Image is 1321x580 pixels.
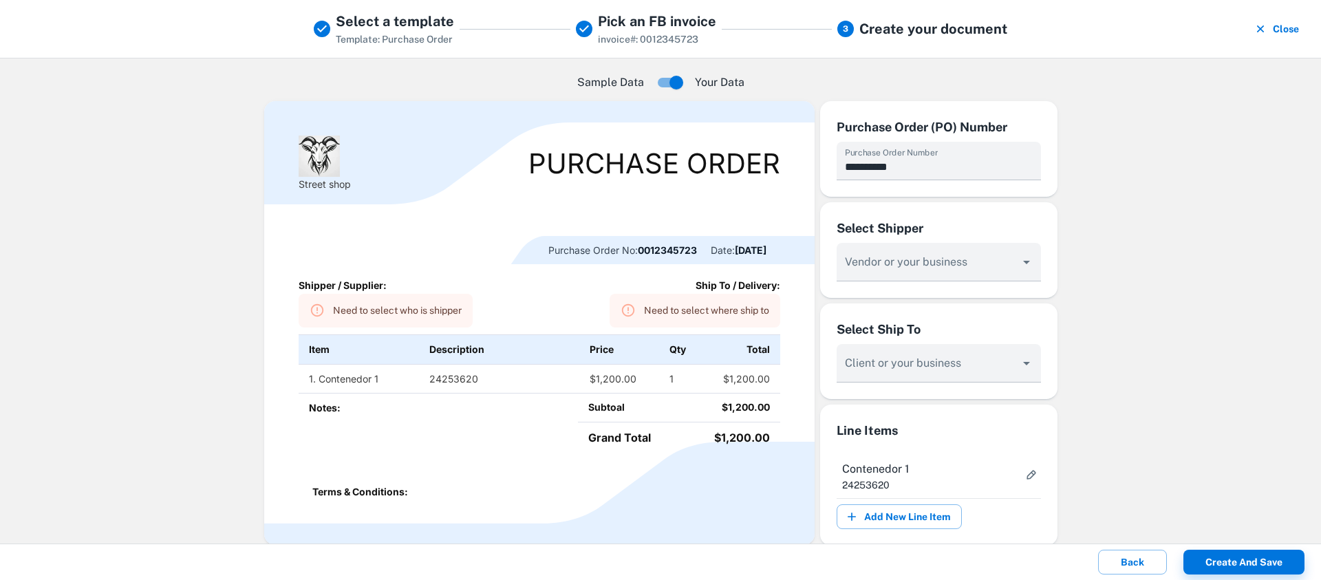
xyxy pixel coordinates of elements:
[419,335,579,365] th: Description
[695,74,744,91] p: Your Data
[837,118,1041,136] div: Purchase Order (PO) Number
[579,335,660,365] th: Price
[669,422,780,453] td: $1,200.00
[299,335,419,365] th: Item
[700,335,780,365] th: Total
[845,147,938,158] label: Purchase Order Number
[1019,462,1044,487] button: more
[299,364,419,394] td: 1. Contenedor 1
[842,461,1019,477] span: Contenedor 1
[598,34,698,45] span: invoice#: 0012345723
[1098,550,1167,574] button: Back
[837,320,1041,339] div: Select Ship To
[336,11,454,32] h5: Select a template
[659,364,699,394] td: 1
[309,402,341,413] b: Notes:
[669,393,780,422] td: $1,200.00
[1251,11,1304,47] button: Close
[837,504,962,529] button: Add New Line Item
[696,279,780,291] b: Ship To / Delivery:
[1183,550,1304,574] button: Create and save
[644,298,769,323] div: Need to select where ship to
[299,136,340,177] img: Logo
[528,150,780,178] div: Purchase Order
[700,364,780,394] td: $1,200.00
[299,136,351,191] div: Street shop
[659,335,699,365] th: Qty
[842,477,1019,493] p: 24253620
[578,422,669,453] td: Grand Total
[1017,253,1036,272] button: Open
[598,11,716,32] h5: Pick an FB invoice
[299,279,387,291] b: Shipper / Supplier:
[419,364,579,394] td: 24253620
[837,421,1041,440] div: Line Items
[577,74,644,91] p: Sample Data
[578,393,669,422] td: Subtoal
[333,298,462,323] div: Need to select who is shipper
[837,219,1041,237] div: Select Shipper
[837,451,1041,498] div: Contenedor 124253620more
[336,34,453,45] span: Template: Purchase Order
[579,364,660,394] td: $1,200.00
[843,24,848,34] text: 3
[1017,354,1036,373] button: Open
[859,19,1007,39] h5: Create your document
[312,486,408,497] b: Terms & Conditions:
